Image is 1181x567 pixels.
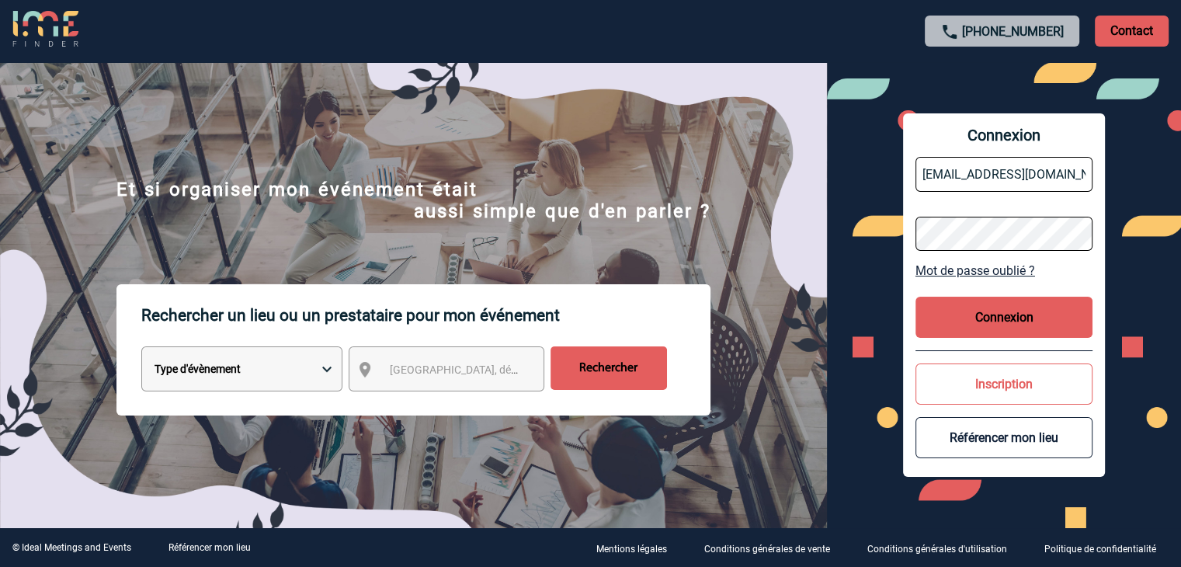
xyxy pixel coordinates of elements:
p: Conditions générales d'utilisation [867,544,1007,555]
input: Rechercher [551,346,667,390]
span: [GEOGRAPHIC_DATA], département, région... [390,364,606,376]
p: Mentions légales [596,544,667,555]
div: © Ideal Meetings and Events [12,542,131,553]
a: Conditions générales de vente [692,541,855,555]
button: Référencer mon lieu [915,417,1092,458]
a: [PHONE_NUMBER] [962,24,1064,39]
a: Mentions légales [584,541,692,555]
input: Email * [915,157,1092,192]
p: Rechercher un lieu ou un prestataire pour mon événement [141,284,710,346]
a: Référencer mon lieu [168,542,251,553]
img: call-24-px.png [940,23,959,41]
a: Conditions générales d'utilisation [855,541,1032,555]
a: Politique de confidentialité [1032,541,1181,555]
button: Inscription [915,364,1092,405]
p: Conditions générales de vente [704,544,830,555]
p: Contact [1095,16,1169,47]
button: Connexion [915,297,1092,338]
span: Connexion [915,126,1092,144]
p: Politique de confidentialité [1044,544,1156,555]
a: Mot de passe oublié ? [915,263,1092,278]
